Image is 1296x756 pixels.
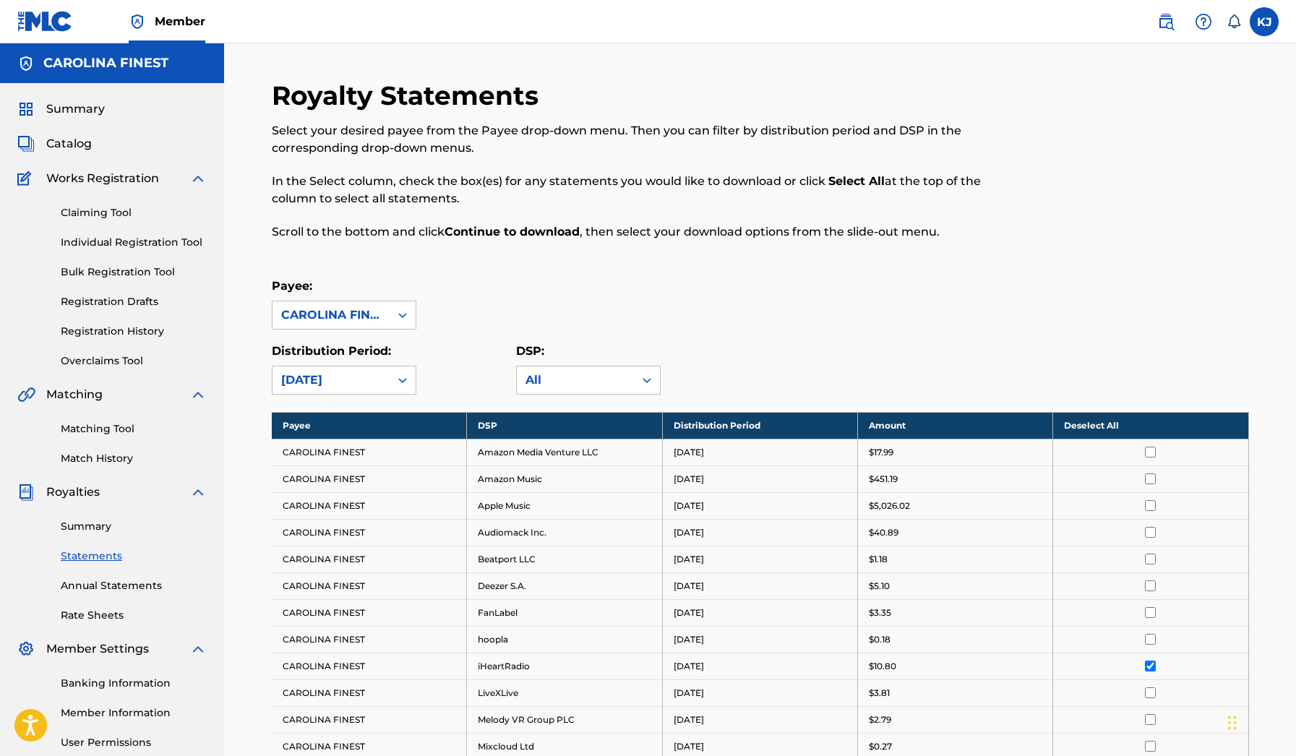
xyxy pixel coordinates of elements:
td: [DATE] [662,465,857,492]
td: [DATE] [662,519,857,546]
td: CAROLINA FINEST [272,492,467,519]
td: CAROLINA FINEST [272,679,467,706]
p: $451.19 [869,473,898,486]
a: Matching Tool [61,421,207,437]
td: CAROLINA FINEST [272,439,467,465]
img: expand [189,484,207,501]
td: Apple Music [467,492,662,519]
div: All [525,371,625,389]
span: Member [155,13,205,30]
a: Match History [61,451,207,466]
td: CAROLINA FINEST [272,572,467,599]
th: Deselect All [1053,412,1248,439]
img: MLC Logo [17,11,73,32]
img: search [1157,13,1175,30]
img: Matching [17,386,35,403]
strong: Continue to download [445,225,580,239]
p: $40.89 [869,526,898,539]
p: $0.27 [869,740,892,753]
td: [DATE] [662,653,857,679]
a: SummarySummary [17,100,105,118]
a: Registration History [61,324,207,339]
p: $3.35 [869,606,891,619]
a: Summary [61,519,207,534]
td: CAROLINA FINEST [272,519,467,546]
p: $2.79 [869,713,891,726]
img: Summary [17,100,35,118]
td: [DATE] [662,706,857,733]
th: DSP [467,412,662,439]
label: Payee: [272,279,312,293]
td: CAROLINA FINEST [272,465,467,492]
th: Distribution Period [662,412,857,439]
span: Member Settings [46,640,149,658]
img: help [1195,13,1212,30]
p: $10.80 [869,660,896,673]
span: Summary [46,100,105,118]
div: Notifications [1227,14,1241,29]
label: DSP: [516,344,544,358]
a: Rate Sheets [61,608,207,623]
a: Individual Registration Tool [61,235,207,250]
td: Audiomack Inc. [467,519,662,546]
p: $5,026.02 [869,499,910,512]
td: CAROLINA FINEST [272,626,467,653]
a: Public Search [1151,7,1180,36]
a: Bulk Registration Tool [61,265,207,280]
td: Beatport LLC [467,546,662,572]
p: Select your desired payee from the Payee drop-down menu. Then you can filter by distribution peri... [272,122,1024,157]
td: Melody VR Group PLC [467,706,662,733]
p: $0.18 [869,633,891,646]
div: User Menu [1250,7,1279,36]
div: Help [1189,7,1218,36]
label: Distribution Period: [272,344,391,358]
h2: Royalty Statements [272,80,546,112]
th: Amount [857,412,1052,439]
span: Royalties [46,484,100,501]
a: CatalogCatalog [17,135,92,153]
td: CAROLINA FINEST [272,599,467,626]
td: FanLabel [467,599,662,626]
a: User Permissions [61,735,207,750]
span: Works Registration [46,170,159,187]
a: Statements [61,549,207,564]
div: Drag [1228,701,1237,744]
a: Registration Drafts [61,294,207,309]
img: Catalog [17,135,35,153]
td: Amazon Media Venture LLC [467,439,662,465]
h5: CAROLINA FINEST [43,55,168,72]
p: $3.81 [869,687,890,700]
td: [DATE] [662,439,857,465]
td: Amazon Music [467,465,662,492]
td: CAROLINA FINEST [272,706,467,733]
td: [DATE] [662,492,857,519]
td: [DATE] [662,546,857,572]
a: Annual Statements [61,578,207,593]
td: LiveXLive [467,679,662,706]
th: Payee [272,412,467,439]
img: Works Registration [17,170,36,187]
div: [DATE] [281,371,381,389]
iframe: Chat Widget [1224,687,1296,756]
td: CAROLINA FINEST [272,546,467,572]
td: hoopla [467,626,662,653]
td: iHeartRadio [467,653,662,679]
a: Claiming Tool [61,205,207,220]
td: CAROLINA FINEST [272,653,467,679]
span: Catalog [46,135,92,153]
td: [DATE] [662,626,857,653]
td: [DATE] [662,679,857,706]
img: expand [189,170,207,187]
p: $1.18 [869,553,888,566]
div: CAROLINA FINEST [281,306,381,324]
img: expand [189,386,207,403]
img: Royalties [17,484,35,501]
img: Member Settings [17,640,35,658]
iframe: Resource Center [1256,509,1296,628]
p: $5.10 [869,580,890,593]
img: expand [189,640,207,658]
a: Member Information [61,705,207,721]
p: In the Select column, check the box(es) for any statements you would like to download or click at... [272,173,1024,207]
img: Accounts [17,55,35,72]
p: Scroll to the bottom and click , then select your download options from the slide-out menu. [272,223,1024,241]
